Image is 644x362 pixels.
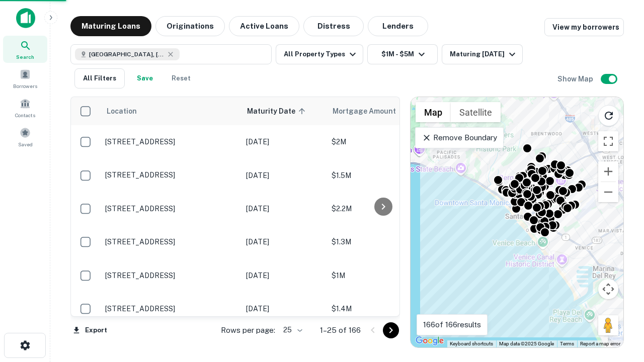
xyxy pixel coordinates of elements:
p: $2.2M [332,203,432,214]
p: [DATE] [246,270,321,281]
p: Rows per page: [221,324,275,336]
span: Saved [18,140,33,148]
a: Saved [3,123,47,150]
p: [STREET_ADDRESS] [105,204,236,213]
button: [GEOGRAPHIC_DATA], [GEOGRAPHIC_DATA], [GEOGRAPHIC_DATA] [70,44,272,64]
p: [STREET_ADDRESS] [105,170,236,179]
a: Borrowers [3,65,47,92]
iframe: Chat Widget [594,282,644,330]
div: 25 [279,323,304,337]
p: [DATE] [246,170,321,181]
button: Zoom out [598,182,618,202]
span: Map data ©2025 Google [499,341,554,346]
button: Export [70,323,110,338]
span: Contacts [15,111,35,119]
p: $1.4M [332,303,432,314]
button: All Property Types [276,44,363,64]
p: 166 of 166 results [423,319,481,331]
p: $1M [332,270,432,281]
button: Show satellite imagery [451,102,501,122]
p: [STREET_ADDRESS] [105,304,236,313]
button: Go to next page [383,322,399,338]
p: [DATE] [246,303,321,314]
a: Search [3,36,47,63]
p: $1.3M [332,236,432,247]
a: Report a map error [580,341,620,346]
button: Zoom in [598,161,618,182]
button: Show street map [416,102,451,122]
th: Mortgage Amount [327,97,437,125]
a: Contacts [3,94,47,121]
button: Originations [155,16,225,36]
button: Maturing [DATE] [442,44,523,64]
p: [STREET_ADDRESS] [105,271,236,280]
button: All Filters [74,68,125,88]
p: [DATE] [246,236,321,247]
button: $1M - $5M [367,44,438,64]
th: Location [100,97,241,125]
button: Map camera controls [598,279,618,299]
a: Terms (opens in new tab) [560,341,574,346]
p: [DATE] [246,203,321,214]
a: View my borrowers [544,18,624,36]
div: Maturing [DATE] [450,48,518,60]
button: Maturing Loans [70,16,151,36]
button: Reload search area [598,105,619,126]
img: Google [413,334,446,347]
p: Remove Boundary [422,132,497,144]
button: Distress [303,16,364,36]
span: [GEOGRAPHIC_DATA], [GEOGRAPHIC_DATA], [GEOGRAPHIC_DATA] [89,50,165,59]
a: Open this area in Google Maps (opens a new window) [413,334,446,347]
div: 0 0 [411,97,623,347]
span: Search [16,53,34,61]
button: Keyboard shortcuts [450,340,493,347]
span: Borrowers [13,82,37,90]
p: [STREET_ADDRESS] [105,237,236,246]
button: Save your search to get updates of matches that match your search criteria. [129,68,161,88]
button: Reset [165,68,197,88]
button: Toggle fullscreen view [598,131,618,151]
button: Active Loans [229,16,299,36]
p: $1.5M [332,170,432,181]
th: Maturity Date [241,97,327,125]
span: Maturity Date [247,105,308,117]
img: capitalize-icon.png [16,8,35,28]
h6: Show Map [557,73,595,84]
span: Location [106,105,137,117]
p: [DATE] [246,136,321,147]
p: $2M [332,136,432,147]
span: Mortgage Amount [333,105,409,117]
p: [STREET_ADDRESS] [105,137,236,146]
button: Lenders [368,16,428,36]
p: 1–25 of 166 [320,324,361,336]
